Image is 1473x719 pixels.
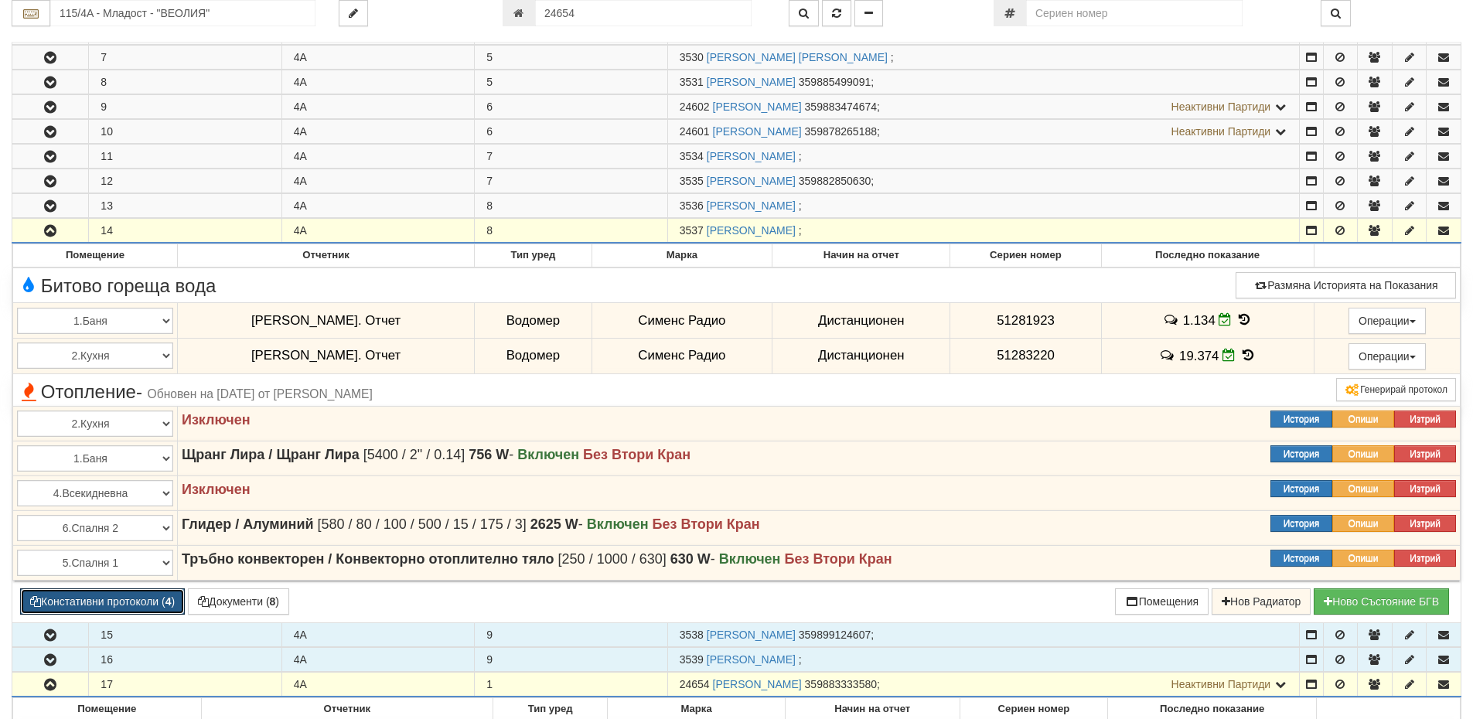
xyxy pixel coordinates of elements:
[182,482,251,497] strong: Изключен
[486,101,493,113] span: 6
[486,678,493,690] span: 1
[89,145,281,169] td: 11
[1115,588,1209,615] button: Помещения
[680,76,704,88] span: Партида №
[667,120,1299,144] td: ;
[475,244,592,267] th: Тип уред
[136,381,142,402] span: -
[772,244,950,267] th: Начин на отчет
[997,313,1055,328] span: 51281923
[805,125,877,138] span: 359878265188
[805,101,877,113] span: 359883474674
[950,244,1101,267] th: Сериен номер
[667,46,1299,70] td: ;
[486,653,493,666] span: 9
[670,551,715,567] span: -
[517,447,579,462] strong: Включен
[1270,480,1332,497] button: История
[318,516,527,532] span: [580 / 80 / 100 / 500 / 15 / 175 / 3]
[182,412,251,428] strong: Изключен
[707,175,796,187] a: [PERSON_NAME]
[1179,349,1219,363] span: 19.374
[707,629,796,641] a: [PERSON_NAME]
[530,516,583,532] span: -
[89,169,281,193] td: 12
[182,516,314,532] strong: Глидер / Алуминий
[670,551,711,567] strong: 630 W
[251,313,401,328] span: [PERSON_NAME]. Отчет
[667,219,1299,244] td: ;
[486,150,493,162] span: 7
[1270,550,1332,567] button: История
[89,70,281,94] td: 8
[799,175,871,187] span: 359882850630
[713,678,802,690] a: [PERSON_NAME]
[1332,550,1394,567] button: Опиши
[713,125,802,138] a: [PERSON_NAME]
[281,120,474,144] td: 4А
[89,623,281,647] td: 15
[89,120,281,144] td: 10
[486,199,493,212] span: 8
[680,150,704,162] span: Партида №
[182,447,360,462] strong: Щранг Лира / Щранг Лира
[1336,378,1456,401] button: Генерирай протокол
[469,447,509,462] strong: 756 W
[680,678,710,690] span: Партида №
[469,447,513,462] span: -
[784,551,892,567] strong: Без Втори Кран
[1236,312,1253,327] span: История на показанията
[1349,308,1426,334] button: Операции
[719,551,781,567] strong: Включен
[680,125,710,138] span: Партида №
[1171,125,1271,138] span: Неактивни Партиди
[281,169,474,193] td: 4А
[89,673,281,697] td: 17
[486,175,493,187] span: 7
[486,76,493,88] span: 5
[1394,550,1456,567] button: Изтрий
[17,276,216,296] span: Битово гореща вода
[1394,411,1456,428] button: Изтрий
[1183,313,1216,328] span: 1.134
[667,648,1299,672] td: ;
[486,629,493,641] span: 9
[772,338,950,373] td: Дистанционен
[997,348,1055,363] span: 51283220
[707,76,796,88] a: [PERSON_NAME]
[188,588,289,615] button: Документи (8)
[1332,515,1394,532] button: Опиши
[1332,445,1394,462] button: Опиши
[486,224,493,237] span: 8
[680,629,704,641] span: Партида №
[667,623,1299,647] td: ;
[270,595,276,608] b: 8
[680,175,704,187] span: Партида №
[667,145,1299,169] td: ;
[89,194,281,218] td: 13
[281,673,474,697] td: 4А
[1162,312,1182,327] span: История на забележките
[1314,588,1449,615] button: Новo Състояние БГВ
[1101,244,1314,267] th: Последно показание
[583,447,690,462] strong: Без Втори Кран
[281,648,474,672] td: 4А
[281,194,474,218] td: 4А
[475,303,592,339] td: Водомер
[1222,349,1236,362] i: Редакция Отчет към 30/09/2025
[1270,445,1332,462] button: История
[1394,480,1456,497] button: Изтрий
[281,46,474,70] td: 4А
[707,653,796,666] a: [PERSON_NAME]
[587,516,649,532] strong: Включен
[89,648,281,672] td: 16
[475,338,592,373] td: Водомер
[799,76,871,88] span: 359885499091
[182,551,554,567] strong: Тръбно конвекторен / Конвекторно отоплително тяло
[680,653,704,666] span: Партида №
[713,101,802,113] a: [PERSON_NAME]
[680,101,710,113] span: Партида №
[281,145,474,169] td: 4А
[281,95,474,119] td: 4А
[707,150,796,162] a: [PERSON_NAME]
